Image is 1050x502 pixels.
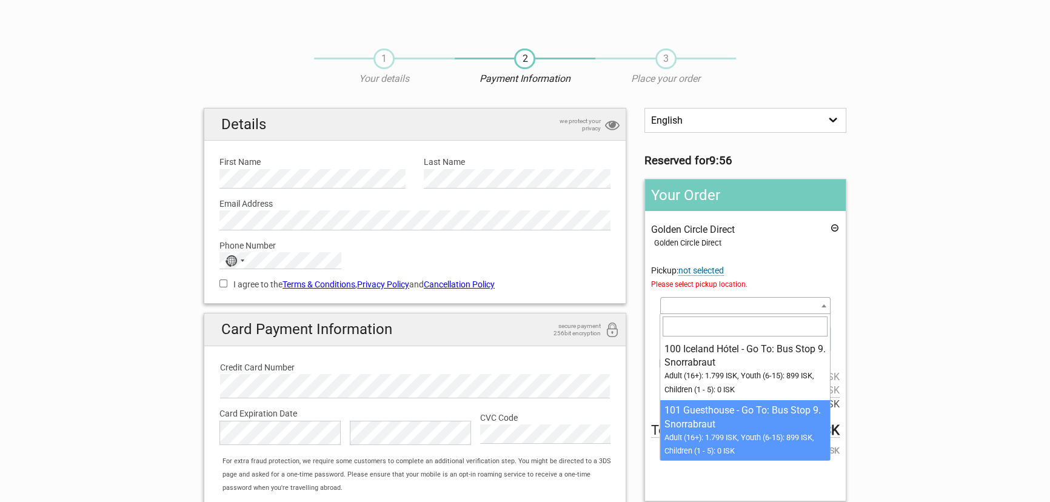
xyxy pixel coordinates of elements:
h2: Your Order [645,179,846,211]
p: Payment Information [455,72,595,85]
a: Cancellation Policy [424,279,495,289]
a: Privacy Policy [357,279,409,289]
button: Selected country [220,253,250,269]
p: Place your order [595,72,736,85]
div: Golden Circle Direct [654,236,840,250]
strong: 9:56 [709,154,732,167]
i: 256bit encryption [605,323,620,339]
p: Your details [314,72,455,85]
div: 101 Guesthouse - Go To: Bus Stop 9. Snorrabraut [664,404,826,431]
h3: Reserved for [644,154,846,167]
div: Adult (16+): 1.799 ISK, Youth (6-15): 899 ISK, Children (1 - 5): 0 ISK [664,431,826,458]
button: Open LiveChat chat widget [139,19,154,33]
h2: Details [204,109,626,141]
p: We're away right now. Please check back later! [17,21,137,31]
span: 2 [514,49,535,69]
span: Golden Circle Direct [651,224,735,235]
label: Phone Number [219,239,610,252]
span: 3 [655,49,677,69]
label: Email Address [219,197,610,210]
span: Change pickup place [678,266,724,276]
span: 1 [373,49,395,69]
i: privacy protection [605,118,620,134]
label: First Name [219,155,406,169]
span: we protect your privacy [540,118,601,132]
span: Of which VAT: [651,444,840,457]
label: Card Expiration Date [219,407,610,420]
span: Pickup: [651,266,840,291]
span: Please select pickup location. [651,278,840,291]
label: I agree to the , and [219,278,610,291]
span: Total to be paid [651,424,840,438]
h2: Card Payment Information [204,313,626,346]
div: For extra fraud protection, we require some customers to complete an additional verification step... [216,455,626,495]
label: Last Name [424,155,610,169]
div: Adult (16+): 1.799 ISK, Youth (6-15): 899 ISK, Children (1 - 5): 0 ISK [664,369,826,397]
span: secure payment 256bit encryption [540,323,601,337]
a: Terms & Conditions [283,279,355,289]
div: 100 Iceland Hótel - Go To: Bus Stop 9. Snorrabraut [664,343,826,370]
span: [DATE] @ 10:00 [651,356,840,370]
label: Credit Card Number [220,361,610,374]
label: CVC Code [480,411,610,424]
